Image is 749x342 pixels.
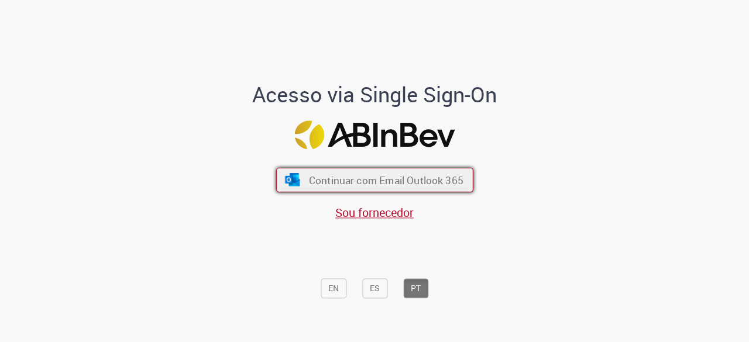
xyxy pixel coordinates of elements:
a: Sou fornecedor [335,205,414,220]
button: EN [321,279,346,299]
h1: Acesso via Single Sign-On [212,84,537,107]
button: ícone Azure/Microsoft 360 Continuar com Email Outlook 365 [276,168,473,192]
button: PT [403,279,428,299]
button: ES [362,279,387,299]
img: Logo ABInBev [294,120,455,149]
img: ícone Azure/Microsoft 360 [284,174,301,186]
span: Continuar com Email Outlook 365 [308,174,463,187]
